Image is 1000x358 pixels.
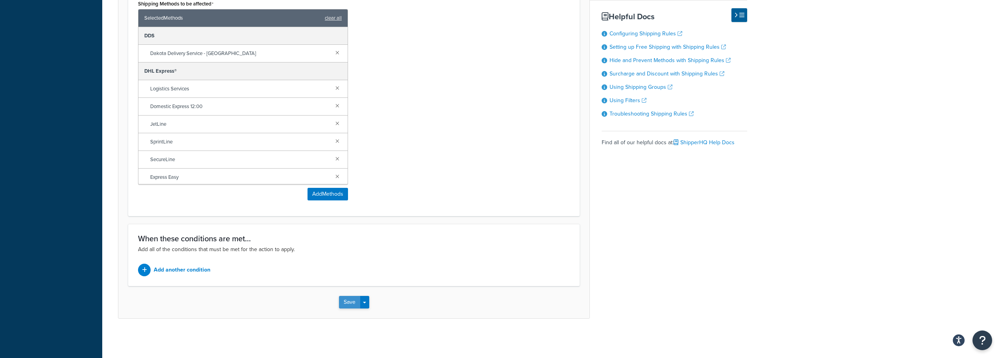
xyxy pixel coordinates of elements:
[610,96,646,105] a: Using Filters
[138,62,348,80] div: DHL Express®
[610,110,694,118] a: Troubleshooting Shipping Rules
[731,8,747,22] button: Hide Help Docs
[138,27,348,45] div: DDS
[325,13,342,24] a: clear all
[150,136,329,147] span: SprintLine
[674,138,735,147] a: ShipperHQ Help Docs
[972,330,992,350] button: Open Resource Center
[610,83,672,91] a: Using Shipping Groups
[150,48,329,59] span: Dakota Delivery Service - [GEOGRAPHIC_DATA]
[138,245,570,254] p: Add all of the conditions that must be met for the action to apply.
[610,43,726,51] a: Setting up Free Shipping with Shipping Rules
[602,131,747,148] div: Find all of our helpful docs at:
[602,12,747,21] h3: Helpful Docs
[138,234,570,243] h3: When these conditions are met...
[610,56,731,64] a: Hide and Prevent Methods with Shipping Rules
[138,1,214,7] label: Shipping Methods to be affected
[144,13,321,24] span: Selected Methods
[308,188,348,200] button: AddMethods
[610,70,724,78] a: Surcharge and Discount with Shipping Rules
[339,296,360,308] button: Save
[610,29,682,38] a: Configuring Shipping Rules
[150,119,329,130] span: JetLine
[150,154,329,165] span: SecureLine
[150,172,329,183] span: Express Easy
[150,101,329,112] span: Domestic Express 12:00
[154,264,210,275] p: Add another condition
[150,83,329,94] span: Logistics Services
